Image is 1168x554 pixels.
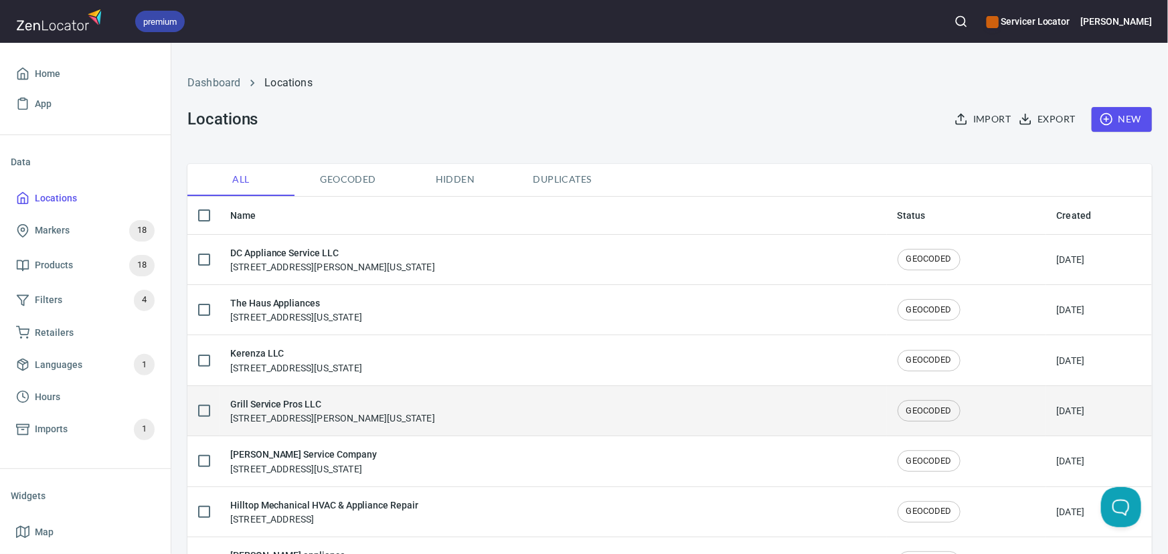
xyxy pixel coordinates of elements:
[35,66,60,82] span: Home
[230,296,362,324] div: [STREET_ADDRESS][US_STATE]
[898,505,960,518] span: GEOCODED
[410,171,501,188] span: Hidden
[952,107,1016,132] button: Import
[11,347,160,382] a: Languages1
[1057,354,1085,367] div: [DATE]
[35,421,68,438] span: Imports
[35,257,73,274] span: Products
[129,258,155,273] span: 18
[35,524,54,541] span: Map
[230,397,435,425] div: [STREET_ADDRESS][PERSON_NAME][US_STATE]
[987,16,999,28] button: color-CE600E
[230,296,362,310] h6: The Haus Appliances
[11,480,160,512] li: Widgets
[1046,197,1152,235] th: Created
[1092,107,1152,132] button: New
[135,15,185,29] span: premium
[898,304,960,316] span: GEOCODED
[11,283,160,318] a: Filters4
[946,7,976,36] button: Search
[11,59,160,89] a: Home
[230,498,418,513] h6: Hilltop Mechanical HVAC & Appliance Repair
[35,96,52,112] span: App
[134,422,155,437] span: 1
[35,292,62,308] span: Filters
[1021,111,1075,128] span: Export
[230,346,362,361] h6: Kerenza LLC
[11,382,160,412] a: Hours
[230,246,435,274] div: [STREET_ADDRESS][PERSON_NAME][US_STATE]
[1081,14,1152,29] h6: [PERSON_NAME]
[11,412,160,447] a: Imports1
[35,222,70,239] span: Markers
[1102,111,1141,128] span: New
[134,357,155,373] span: 1
[1081,7,1152,36] button: [PERSON_NAME]
[517,171,608,188] span: Duplicates
[11,248,160,283] a: Products18
[11,146,160,178] li: Data
[11,517,160,547] a: Map
[264,76,312,89] a: Locations
[35,389,60,405] span: Hours
[11,213,160,248] a: Markers18
[35,357,82,373] span: Languages
[1057,454,1085,468] div: [DATE]
[187,76,240,89] a: Dashboard
[1057,404,1085,418] div: [DATE]
[230,397,435,411] h6: Grill Service Pros LLC
[898,455,960,468] span: GEOCODED
[887,197,1046,235] th: Status
[230,346,362,374] div: [STREET_ADDRESS][US_STATE]
[898,354,960,367] span: GEOCODED
[195,171,286,188] span: All
[35,325,74,341] span: Retailers
[987,14,1070,29] h6: Servicer Locator
[230,498,418,526] div: [STREET_ADDRESS]
[230,447,377,462] h6: [PERSON_NAME] Service Company
[16,5,106,34] img: zenlocator
[1057,253,1085,266] div: [DATE]
[898,253,960,266] span: GEOCODED
[187,75,1152,91] nav: breadcrumb
[1016,107,1080,132] button: Export
[303,171,394,188] span: Geocoded
[11,89,160,119] a: App
[1101,487,1141,527] iframe: Help Scout Beacon - Open
[898,405,960,418] span: GEOCODED
[230,447,377,475] div: [STREET_ADDRESS][US_STATE]
[957,111,1011,128] span: Import
[220,197,887,235] th: Name
[187,110,258,128] h3: Locations
[230,246,435,260] h6: DC Appliance Service LLC
[135,11,185,32] div: premium
[1057,303,1085,316] div: [DATE]
[1057,505,1085,519] div: [DATE]
[134,292,155,308] span: 4
[129,223,155,238] span: 18
[11,318,160,348] a: Retailers
[35,190,77,207] span: Locations
[11,183,160,213] a: Locations
[987,7,1070,36] div: Manage your apps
